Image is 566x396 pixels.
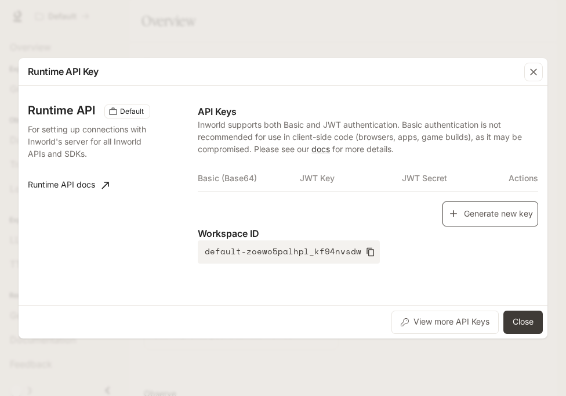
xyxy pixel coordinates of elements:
p: For setting up connections with Inworld's server for all Inworld APIs and SDKs. [28,123,148,160]
a: docs [311,144,330,154]
a: Runtime API docs [23,174,114,197]
p: API Keys [198,105,538,118]
div: These keys will apply to your current workspace only [104,105,150,118]
button: Generate new key [442,201,538,226]
th: JWT Key [300,164,402,192]
p: Runtime API Key [28,64,99,78]
p: Workspace ID [198,226,538,240]
th: JWT Secret [402,164,504,192]
h3: Runtime API [28,105,95,116]
button: View more API Keys [391,311,499,334]
button: Close [503,311,543,334]
th: Basic (Base64) [198,164,300,192]
th: Actions [504,164,538,192]
span: Default [115,106,148,117]
p: Inworld supports both Basic and JWT authentication. Basic authentication is not recommended for u... [198,118,538,155]
button: default-zoewo5palhpl_kf94nvsdw [198,240,380,264]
